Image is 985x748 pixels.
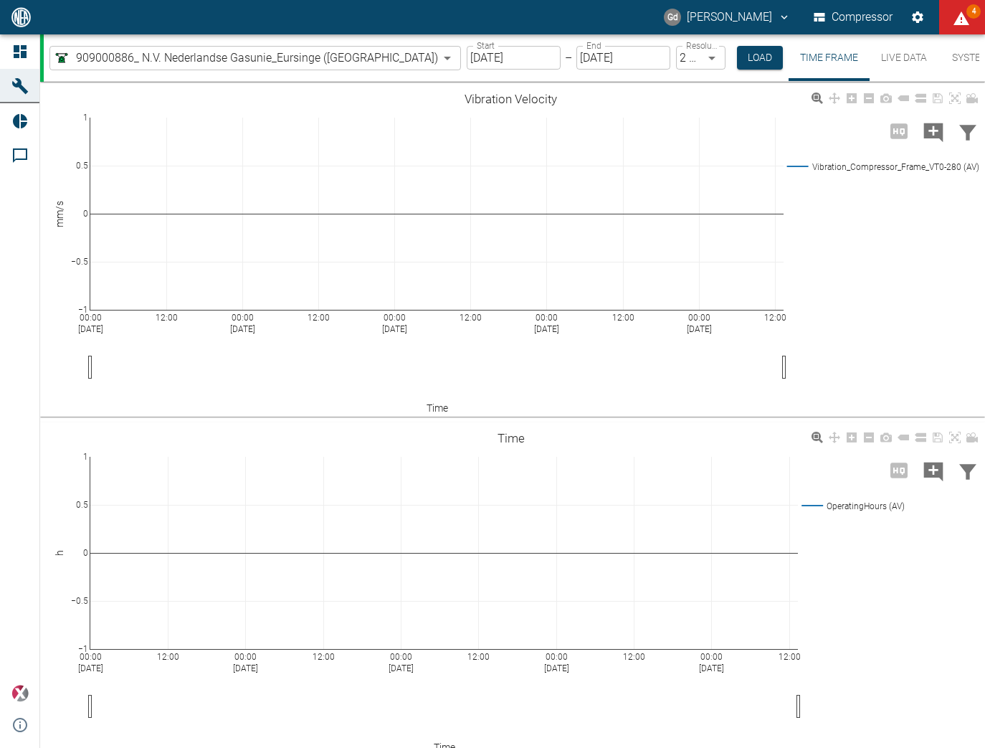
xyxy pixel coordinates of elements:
[565,49,572,66] p: –
[882,123,916,137] span: High Resolution only available for periods of <3 days
[586,39,601,52] label: End
[664,9,681,26] div: Gd
[916,452,951,489] button: Add comment
[811,4,896,30] button: Compressor
[951,113,985,150] button: Filter Chart Data
[662,4,793,30] button: g.j.de.vries@gasunie.nl
[882,463,916,476] span: High Resolution only available for periods of <3 days
[576,46,670,70] input: MM/DD/YYYY
[477,39,495,52] label: Start
[686,39,718,52] label: Resolution
[966,4,981,19] span: 4
[676,46,725,70] div: 2 Minutes
[916,113,951,150] button: Add comment
[467,46,561,70] input: MM/DD/YYYY
[870,34,938,81] button: Live Data
[53,49,438,67] a: 909000886_ N.V. Nederlandse Gasunie_Eursinge ([GEOGRAPHIC_DATA])
[11,685,29,702] img: Xplore Logo
[737,46,783,70] button: Load
[905,4,931,30] button: Settings
[951,452,985,489] button: Filter Chart Data
[76,49,438,66] span: 909000886_ N.V. Nederlandse Gasunie_Eursinge ([GEOGRAPHIC_DATA])
[789,34,870,81] button: Time Frame
[10,7,32,27] img: logo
